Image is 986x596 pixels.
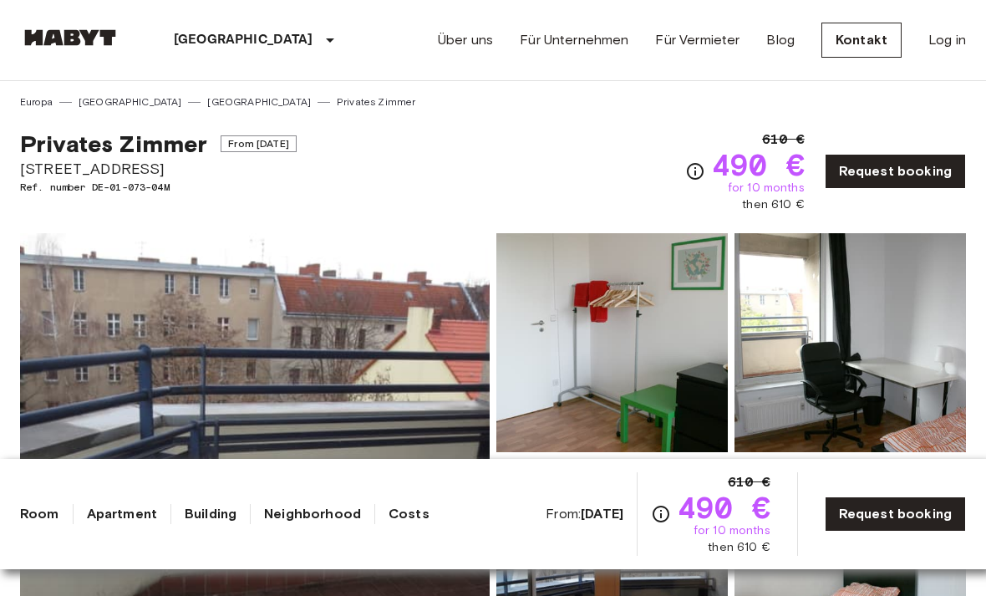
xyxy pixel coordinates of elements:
a: Apartment [87,504,157,524]
a: Kontakt [821,23,902,58]
span: then 610 € [708,539,770,556]
span: for 10 months [694,522,770,539]
img: Picture of unit DE-01-073-04M [734,233,966,452]
a: Über uns [438,30,493,50]
a: Neighborhood [264,504,361,524]
svg: Check cost overview for full price breakdown. Please note that discounts apply to new joiners onl... [651,504,671,524]
a: [GEOGRAPHIC_DATA] [207,94,311,110]
span: [STREET_ADDRESS] [20,158,297,180]
a: [GEOGRAPHIC_DATA] [79,94,182,110]
a: Request booking [825,497,966,532]
img: Picture of unit DE-01-073-04M [496,233,728,452]
span: From: [546,505,623,523]
a: Room [20,504,59,524]
a: Für Unternehmen [520,30,628,50]
a: Privates Zimmer [337,94,415,110]
a: Building [185,504,236,524]
span: for 10 months [728,180,805,196]
p: [GEOGRAPHIC_DATA] [174,30,313,50]
a: Costs [389,504,429,524]
b: [DATE] [581,506,623,522]
span: 610 € [762,130,805,150]
a: Log in [928,30,966,50]
a: Request booking [825,154,966,189]
a: Europa [20,94,53,110]
span: Ref. number DE-01-073-04M [20,180,297,195]
a: Für Vermieter [655,30,739,50]
svg: Check cost overview for full price breakdown. Please note that discounts apply to new joiners onl... [685,161,705,181]
span: From [DATE] [221,135,297,152]
a: Blog [766,30,795,50]
span: then 610 € [742,196,805,213]
span: Privates Zimmer [20,130,207,158]
span: 610 € [728,472,770,492]
span: 490 € [678,492,770,522]
img: Habyt [20,29,120,46]
span: 490 € [712,150,805,180]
